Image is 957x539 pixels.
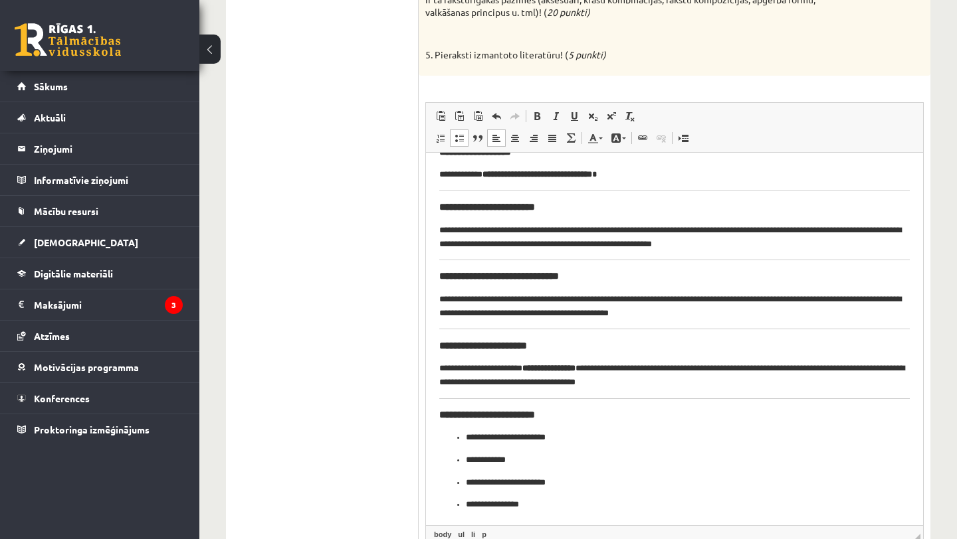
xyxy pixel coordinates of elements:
iframe: Editor, wiswyg-editor-user-answer-47433781952280 [426,153,923,525]
a: Subscript [584,108,602,125]
a: Math [562,129,580,147]
a: Block Quote [469,129,487,147]
a: Maksājumi3 [17,289,183,320]
a: [DEMOGRAPHIC_DATA] [17,227,183,258]
a: Proktoringa izmēģinājums [17,414,183,445]
a: Paste (⌘+V) [431,108,450,125]
span: Mācību resursi [34,205,98,217]
a: Underline (⌘+U) [565,108,584,125]
span: Konferences [34,392,90,404]
span: Sākums [34,80,68,92]
a: Italic (⌘+I) [546,108,565,125]
legend: Informatīvie ziņojumi [34,165,183,195]
a: Justify [543,129,562,147]
span: Digitālie materiāli [34,268,113,279]
a: Align Left [487,129,506,147]
a: Link (⌘+K) [633,129,652,147]
i: 3 [165,296,183,314]
a: Sākums [17,71,183,102]
span: Atzīmes [34,330,70,342]
span: Proktoringa izmēģinājums [34,424,150,435]
a: Ziņojumi [17,133,183,164]
em: 20 punkti) [547,6,590,18]
a: Insert Page Break for Printing [674,129,692,147]
a: Redo (⌘+Y) [506,108,524,125]
a: Motivācijas programma [17,352,183,382]
legend: Ziņojumi [34,133,183,164]
a: Paste as plain text (⌘+⇧+V) [450,108,469,125]
p: 5. Pieraksti izmantoto literatūru! ( [425,48,857,62]
a: Insert/Remove Numbered List [431,129,450,147]
a: Undo (⌘+Z) [487,108,506,125]
a: Center [506,129,524,147]
a: Background Color [607,129,630,147]
a: Align Right [524,129,543,147]
a: Mācību resursi [17,196,183,226]
a: Remove Format [621,108,639,125]
a: Konferences [17,383,183,414]
legend: Maksājumi [34,289,183,320]
a: Informatīvie ziņojumi [17,165,183,195]
a: Atzīmes [17,321,183,351]
a: Text Color [584,129,607,147]
a: Insert/Remove Bulleted List [450,129,469,147]
a: Bold (⌘+B) [528,108,546,125]
em: 5 punkti) [568,48,606,60]
a: Digitālie materiāli [17,258,183,289]
a: Paste from Word [469,108,487,125]
span: Aktuāli [34,112,66,123]
span: [DEMOGRAPHIC_DATA] [34,236,138,248]
span: Motivācijas programma [34,361,139,373]
a: Unlink [652,129,671,147]
a: Aktuāli [17,102,183,133]
a: Superscript [602,108,621,125]
a: Rīgas 1. Tālmācības vidusskola [15,23,121,56]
